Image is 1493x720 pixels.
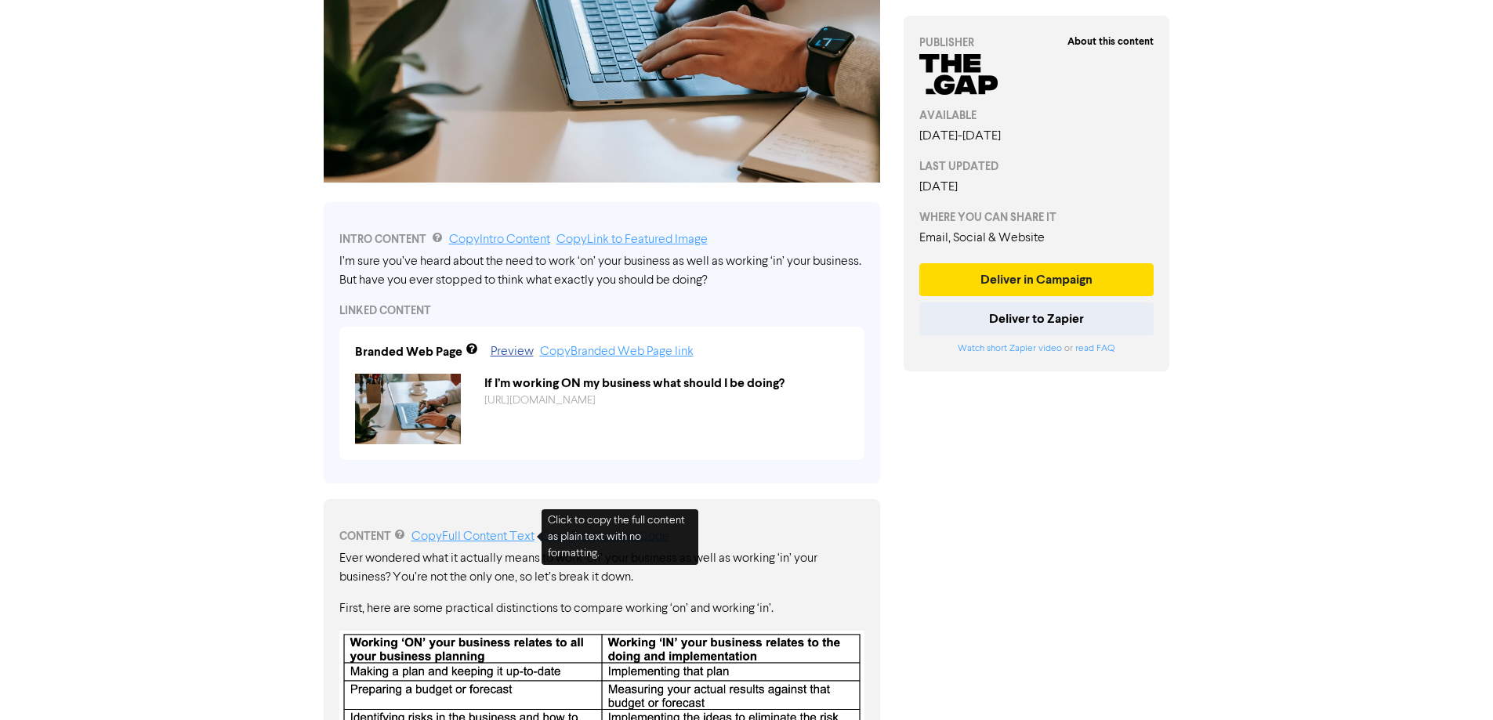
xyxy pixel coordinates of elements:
div: [DATE] - [DATE] [919,127,1154,146]
div: PUBLISHER [919,34,1154,51]
button: Deliver in Campaign [919,263,1154,296]
a: Preview [491,346,534,358]
p: Ever wondered what it actually means to work ‘on’ your business as well as working ‘in’ your busi... [339,549,864,587]
a: Copy Full Content Text [411,530,535,543]
a: read FAQ [1075,344,1114,353]
a: Copy Intro Content [449,233,550,246]
div: WHERE YOU CAN SHARE IT [919,209,1154,226]
strong: About this content [1067,35,1154,48]
a: Copy Branded Web Page link [540,346,694,358]
div: https://public2.bomamarketing.com/cp/4sJB0hiCVo8gH9rctREgte?sa=JVmiRFp [473,393,861,409]
a: Watch short Zapier video [958,344,1062,353]
a: Copy Link to Featured Image [556,233,708,246]
div: If I’m working ON my business what should I be doing? [473,374,861,393]
div: LAST UPDATED [919,158,1154,175]
div: [DATE] [919,178,1154,197]
div: Click to copy the full content as plain text with no formatting. [542,509,698,565]
div: I’m sure you’ve heard about the need to work ‘on’ your business as well as working ‘in’ your busi... [339,252,864,290]
div: Branded Web Page [355,342,462,361]
div: or [919,342,1154,356]
div: AVAILABLE [919,107,1154,124]
div: INTRO CONTENT [339,230,864,249]
div: Email, Social & Website [919,229,1154,248]
div: CONTENT [339,527,864,546]
p: First, here are some practical distinctions to compare working ‘on’ and working ‘in’. [339,599,864,618]
a: [URL][DOMAIN_NAME] [484,395,596,406]
div: LINKED CONTENT [339,302,864,319]
iframe: Chat Widget [1415,645,1493,720]
button: Deliver to Zapier [919,302,1154,335]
